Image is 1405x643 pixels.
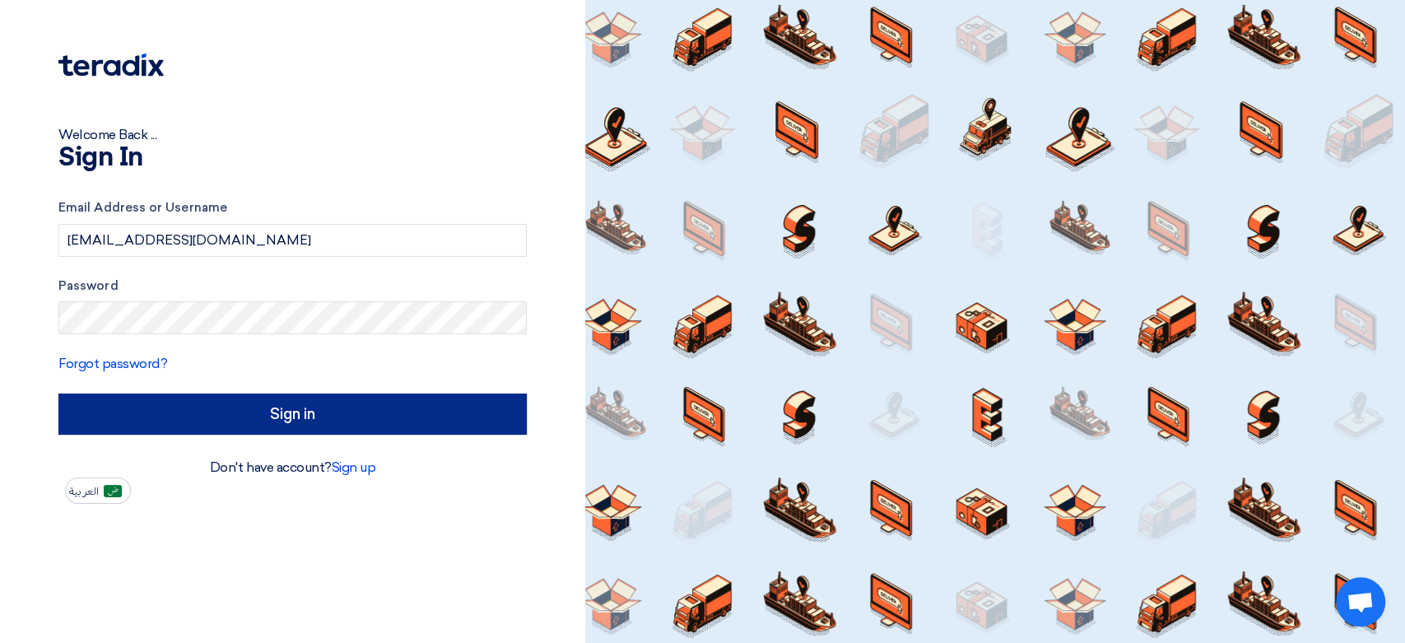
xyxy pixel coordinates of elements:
[58,145,527,171] h1: Sign In
[58,394,527,435] input: Sign in
[58,54,164,77] img: Teradix logo
[58,356,167,371] a: Forgot password?
[332,459,376,475] a: Sign up
[104,485,122,497] img: ar-AR.png
[65,478,131,504] button: العربية
[1336,577,1385,627] a: Open chat
[58,277,527,296] label: Password
[69,486,99,497] span: العربية
[58,224,527,257] input: Enter your business email or username
[58,458,527,478] div: Don't have account?
[58,198,527,217] label: Email Address or Username
[58,125,527,145] div: Welcome Back ...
